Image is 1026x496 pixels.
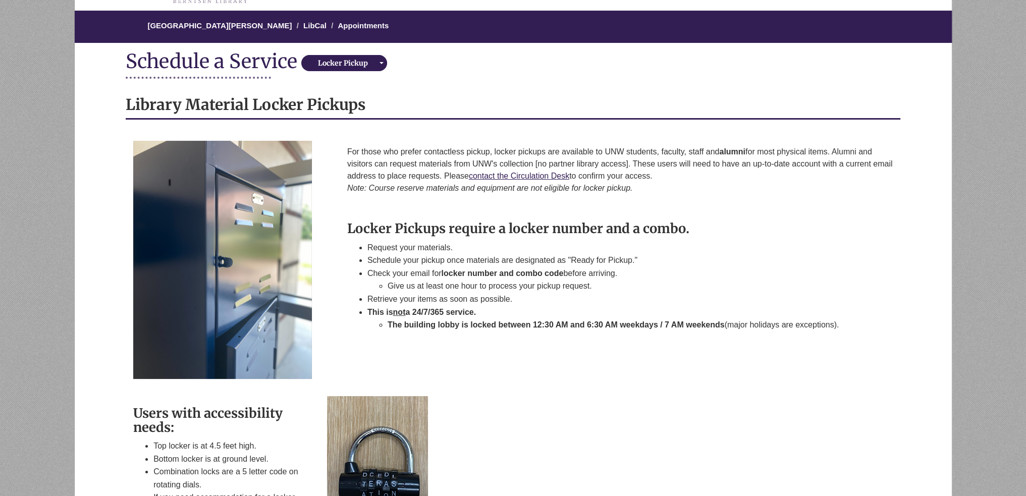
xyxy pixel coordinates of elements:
a: contact the Circulation Desk [469,172,569,180]
strong: This is a 24/7/365 service. [367,308,476,316]
em: Note: Course reserve materials and equipment are not eligible for locker pickup. [347,184,633,192]
div: Schedule a Service [126,50,301,72]
button: Locker Pickup [301,55,387,71]
u: not [393,308,406,316]
strong: Users with accessibility needs: [133,405,283,435]
nav: Breadcrumb [56,11,970,43]
strong: alumni [719,147,745,156]
li: Give us at least one hour to process your pickup request. [388,280,893,293]
li: Bottom locker is at ground level. [153,453,312,466]
li: Check your email for before arriving. [367,267,893,293]
strong: locker number and combo code [442,269,564,278]
p: For those who prefer contactless pickup, locker pickups are available to UNW students, faculty, s... [347,146,893,194]
div: Locker Pickup [304,58,382,68]
img: library locker [133,141,312,378]
li: Request your materials. [367,241,893,254]
strong: The building lobby is locked between 12:30 AM and 6:30 AM weekdays / 7 AM weekends [388,320,725,329]
li: Schedule your pickup once materials are designated as "Ready for Pickup." [367,254,893,267]
strong: Library Material Locker Pickups [126,95,366,114]
strong: Locker Pickups require a locker number and a combo. [347,221,689,237]
a: [GEOGRAPHIC_DATA][PERSON_NAME] [147,21,292,30]
li: Combination locks are a 5 letter code on rotating dials. [153,465,312,491]
li: Retrieve your items as soon as possible. [367,293,893,306]
a: LibCal [303,21,327,30]
li: Top locker is at 4.5 feet high. [153,439,312,453]
a: Appointments [338,21,389,30]
li: (major holidays are exceptions). [388,318,893,332]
